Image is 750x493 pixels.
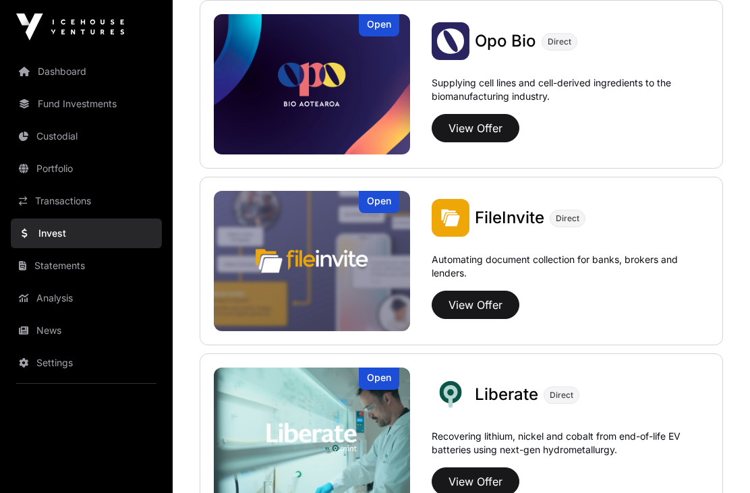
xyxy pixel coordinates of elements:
a: Settings [11,348,162,378]
span: Liberate [475,384,538,404]
a: Opo Bio [475,30,536,52]
img: Opo Bio [432,22,469,60]
a: Invest [11,219,162,248]
p: Supplying cell lines and cell-derived ingredients to the biomanufacturing industry. [432,76,709,103]
a: Dashboard [11,57,162,86]
a: News [11,316,162,345]
a: Fund Investments [11,89,162,119]
div: Open [359,191,399,213]
a: Portfolio [11,154,162,183]
img: Liberate [432,376,469,413]
a: Analysis [11,283,162,313]
span: Direct [550,390,573,401]
span: Direct [548,36,571,47]
a: FileInvite [475,207,544,229]
a: Liberate [475,384,538,405]
img: Icehouse Ventures Logo [16,13,124,40]
img: FileInvite [432,199,469,237]
img: FileInvite [214,191,410,331]
p: Automating document collection for banks, brokers and lenders. [432,253,709,285]
span: FileInvite [475,208,544,227]
div: Open [359,14,399,36]
a: Statements [11,251,162,281]
button: View Offer [432,114,519,142]
a: Custodial [11,121,162,151]
p: Recovering lithium, nickel and cobalt from end-of-life EV batteries using next-gen hydrometallurgy. [432,430,709,462]
span: Opo Bio [475,31,536,51]
span: Direct [556,213,579,224]
iframe: Chat Widget [683,428,750,493]
div: Open [359,368,399,390]
a: FileInviteOpen [214,191,410,331]
a: Opo BioOpen [214,14,410,154]
img: Opo Bio [214,14,410,154]
button: View Offer [432,291,519,319]
a: Transactions [11,186,162,216]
